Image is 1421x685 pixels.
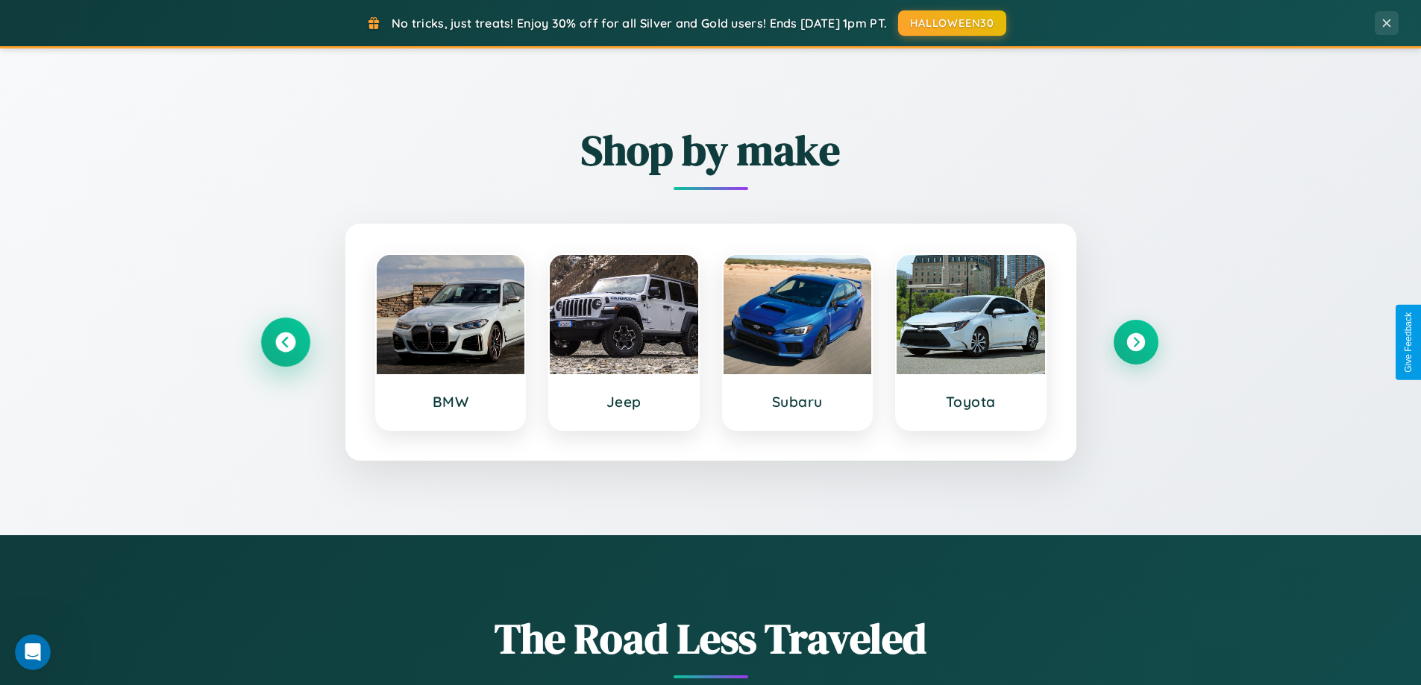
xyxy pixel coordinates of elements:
[738,393,857,411] h3: Subaru
[1403,312,1414,373] div: Give Feedback
[565,393,683,411] h3: Jeep
[898,10,1006,36] button: HALLOWEEN30
[15,634,51,670] iframe: Intercom live chat
[263,121,1158,179] h2: Shop by make
[392,393,510,411] h3: BMW
[263,610,1158,667] h1: The Road Less Traveled
[912,393,1030,411] h3: Toyota
[392,16,887,31] span: No tricks, just treats! Enjoy 30% off for all Silver and Gold users! Ends [DATE] 1pm PT.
